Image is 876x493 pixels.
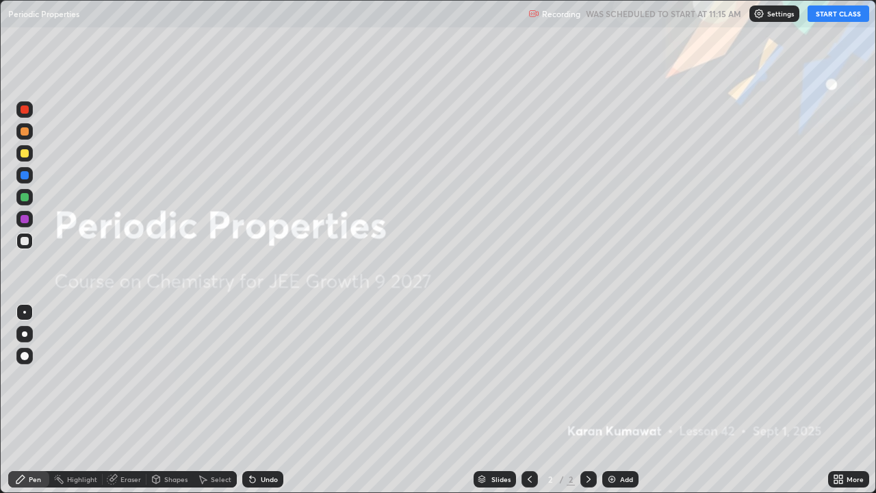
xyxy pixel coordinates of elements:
[808,5,869,22] button: START CLASS
[8,8,79,19] p: Periodic Properties
[767,10,794,17] p: Settings
[211,476,231,483] div: Select
[753,8,764,19] img: class-settings-icons
[586,8,741,20] h5: WAS SCHEDULED TO START AT 11:15 AM
[542,9,580,19] p: Recording
[261,476,278,483] div: Undo
[29,476,41,483] div: Pen
[620,476,633,483] div: Add
[528,8,539,19] img: recording.375f2c34.svg
[847,476,864,483] div: More
[567,473,575,485] div: 2
[120,476,141,483] div: Eraser
[491,476,511,483] div: Slides
[164,476,188,483] div: Shapes
[606,474,617,485] img: add-slide-button
[67,476,97,483] div: Highlight
[543,475,557,483] div: 2
[560,475,564,483] div: /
